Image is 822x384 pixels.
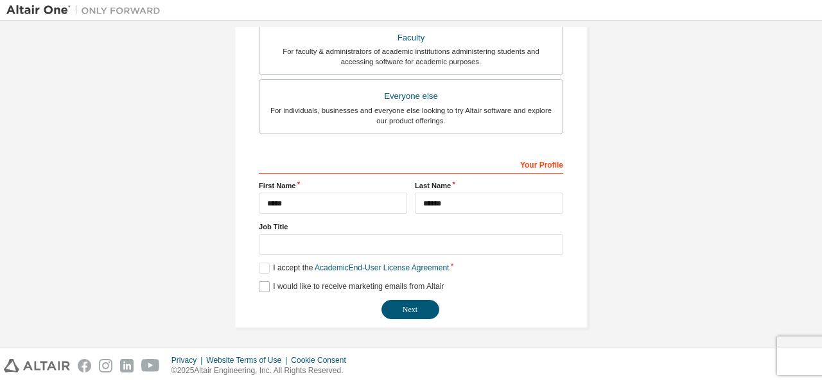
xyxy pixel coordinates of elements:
div: Your Profile [259,153,563,174]
img: linkedin.svg [120,359,134,372]
a: Academic End-User License Agreement [315,263,449,272]
p: © 2025 Altair Engineering, Inc. All Rights Reserved. [171,365,354,376]
div: Privacy [171,355,206,365]
img: instagram.svg [99,359,112,372]
img: Altair One [6,4,167,17]
button: Next [381,300,439,319]
div: For individuals, businesses and everyone else looking to try Altair software and explore our prod... [267,105,555,126]
label: First Name [259,180,407,191]
div: Website Terms of Use [206,355,291,365]
label: I accept the [259,263,449,274]
img: youtube.svg [141,359,160,372]
div: Everyone else [267,87,555,105]
label: Job Title [259,222,563,232]
div: Faculty [267,29,555,47]
label: I would like to receive marketing emails from Altair [259,281,444,292]
img: facebook.svg [78,359,91,372]
img: altair_logo.svg [4,359,70,372]
label: Last Name [415,180,563,191]
div: Cookie Consent [291,355,353,365]
div: For faculty & administrators of academic institutions administering students and accessing softwa... [267,46,555,67]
